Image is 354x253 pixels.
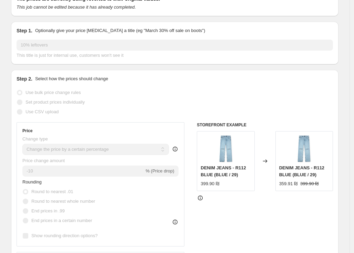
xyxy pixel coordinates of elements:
p: Select how the prices should change [35,75,108,82]
span: % (Price drop) [145,168,174,173]
i: This job cannot be edited because it has already completed. [17,4,136,10]
span: DENIM JEANS - R112 BLUE (BLUE / 29) [279,165,324,177]
span: 399.90 ₪ [201,181,219,186]
img: DSCF0118_80x.jpg [290,135,318,162]
span: DENIM JEANS - R112 BLUE (BLUE / 29) [201,165,246,177]
span: 399.90 ₪ [300,181,318,186]
h3: Price [22,128,32,134]
span: Round to nearest whole number [31,199,95,204]
p: Optionally give your price [MEDICAL_DATA] a title (eg "March 30% off sale on boots") [35,27,205,34]
span: Rounding [22,179,42,185]
h6: STOREFRONT EXAMPLE [197,122,333,128]
input: -15 [22,166,144,177]
span: End prices in a certain number [31,218,92,223]
h2: Step 2. [17,75,32,82]
span: Price change amount [22,158,65,163]
input: 30% off holiday sale [17,40,333,51]
span: Use bulk price change rules [26,90,81,95]
span: Change type [22,136,48,141]
h2: Step 1. [17,27,32,34]
img: DSCF0118_80x.jpg [212,135,240,162]
span: End prices in .99 [31,208,65,213]
span: 359.91 ₪ [279,181,297,186]
span: Round to nearest .01 [31,189,73,194]
span: Set product prices individually [26,99,85,105]
span: This title is just for internal use, customers won't see it [17,53,123,58]
span: Show rounding direction options? [31,233,98,238]
span: Use CSV upload [26,109,59,114]
div: help [172,146,179,152]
